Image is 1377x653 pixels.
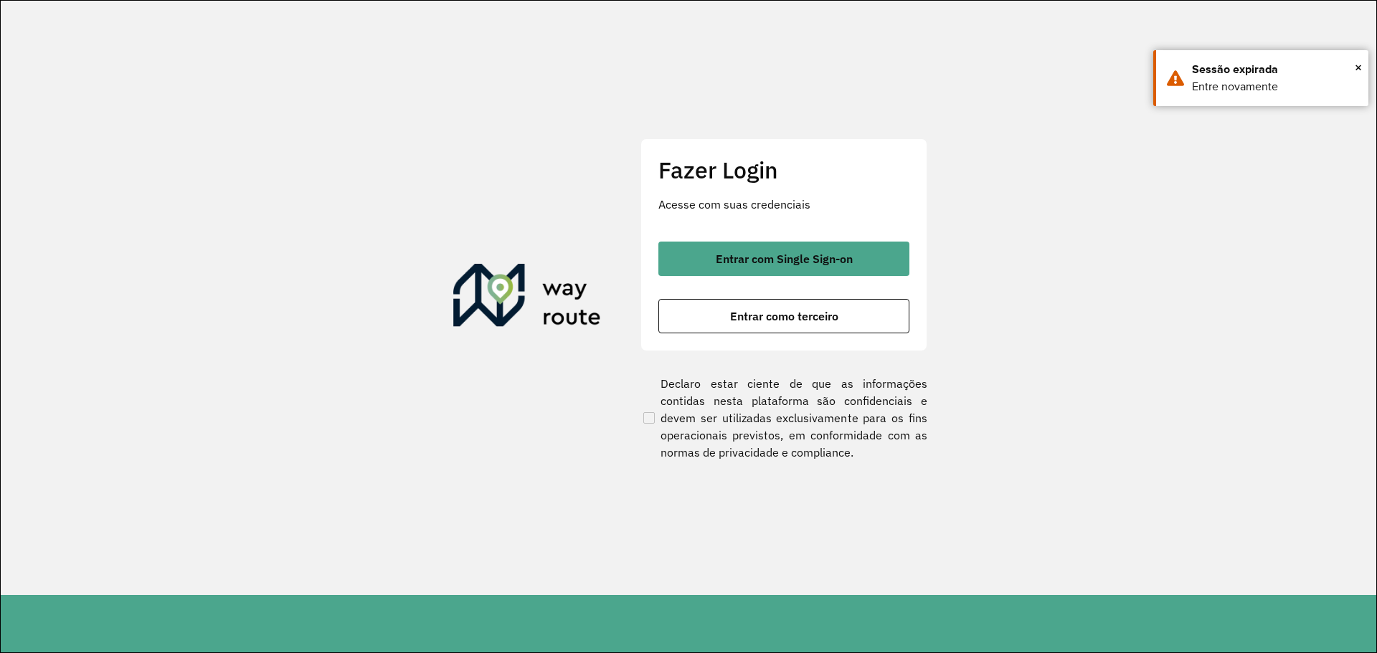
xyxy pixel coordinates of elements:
span: Entrar como terceiro [730,310,838,322]
button: Close [1355,57,1362,78]
img: Roteirizador AmbevTech [453,264,601,333]
button: button [658,299,909,333]
label: Declaro estar ciente de que as informações contidas nesta plataforma são confidenciais e devem se... [640,375,927,461]
button: button [658,242,909,276]
span: Entrar com Single Sign-on [716,253,853,264]
div: Sessão expirada [1192,61,1358,78]
div: Entre novamente [1192,78,1358,95]
p: Acesse com suas credenciais [658,196,909,213]
h2: Fazer Login [658,156,909,183]
span: × [1355,57,1362,78]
